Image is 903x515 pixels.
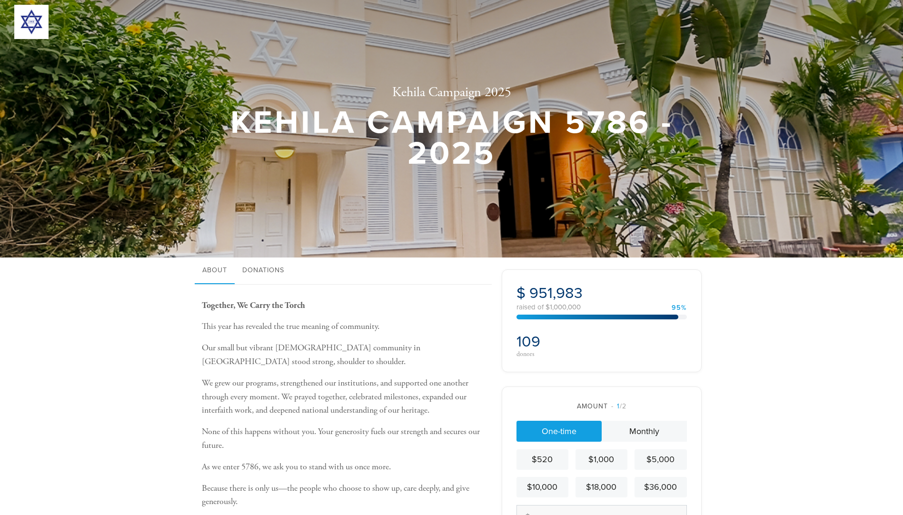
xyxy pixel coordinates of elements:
div: raised of $1,000,000 [516,304,687,311]
span: $ [516,284,526,302]
div: $18,000 [579,481,624,494]
h2: 109 [516,333,599,351]
div: donors [516,351,599,357]
span: /2 [611,402,626,410]
p: Our small but vibrant [DEMOGRAPHIC_DATA] community in [GEOGRAPHIC_DATA] stood strong, shoulder to... [202,341,487,369]
p: Because there is only us—the people who choose to show up, care deeply, and give generously. [202,482,487,509]
span: 951,983 [529,284,583,302]
span: 1 [617,402,620,410]
img: 300x300_JWB%20logo.png [14,5,49,39]
a: $1,000 [576,449,627,470]
h1: Kehila Campaign 5786 - 2025 [228,108,675,169]
a: One-time [516,421,602,442]
p: As we enter 5786, we ask you to stand with us once more. [202,460,487,474]
p: None of this happens without you. Your generosity fuels our strength and secures our future. [202,425,487,453]
a: $18,000 [576,477,627,497]
b: Together, We Carry the Torch [202,300,305,311]
div: $36,000 [638,481,683,494]
div: 95% [672,305,687,311]
div: $10,000 [520,481,565,494]
a: About [195,257,235,284]
h2: Kehila Campaign 2025 [228,85,675,101]
div: $520 [520,453,565,466]
a: $520 [516,449,568,470]
a: $5,000 [635,449,686,470]
div: $5,000 [638,453,683,466]
a: $36,000 [635,477,686,497]
a: $10,000 [516,477,568,497]
div: $1,000 [579,453,624,466]
a: Monthly [602,421,687,442]
p: This year has revealed the true meaning of community. [202,320,487,334]
div: Amount [516,401,687,411]
a: Donations [235,257,292,284]
p: We grew our programs, strengthened our institutions, and supported one another through every mome... [202,376,487,417]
